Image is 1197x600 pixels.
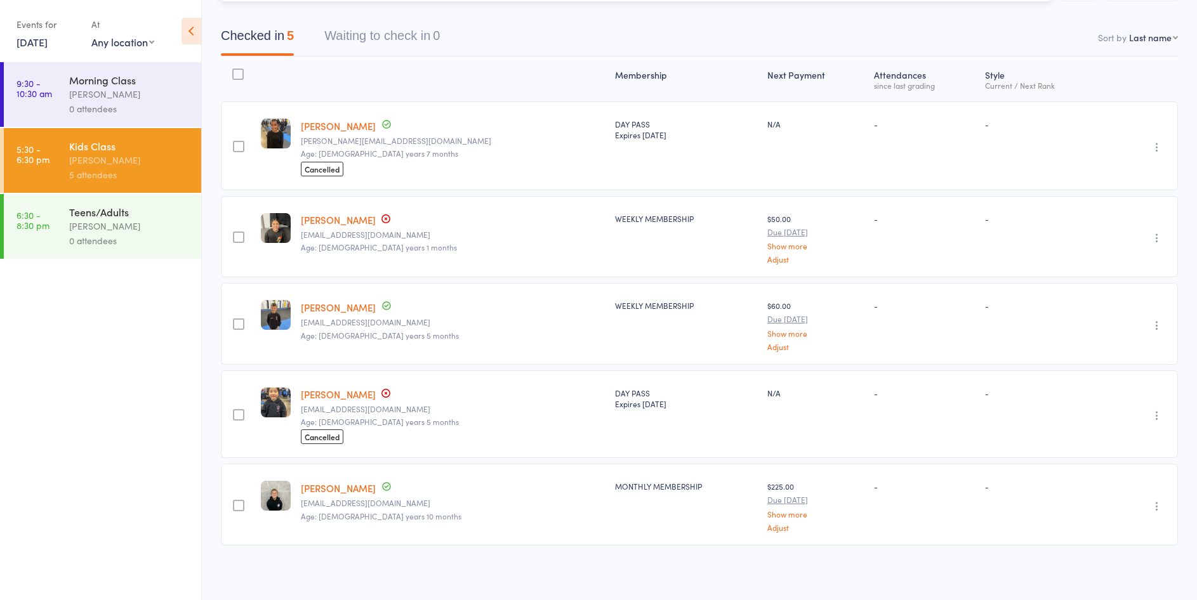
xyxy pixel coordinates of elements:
div: [PERSON_NAME] [69,153,190,167]
div: N/A [767,388,864,398]
a: Show more [767,242,864,250]
time: 9:30 - 10:30 am [17,78,52,98]
div: Current / Next Rank [985,81,1100,89]
small: Samibrahim430@gmail.com [301,499,605,507]
small: Ken0hh_@hotmail.com [301,405,605,414]
div: $50.00 [767,213,864,263]
div: 0 attendees [69,233,190,248]
div: 0 [433,29,440,42]
small: Mderke84@gmail.com [301,318,605,327]
div: [PERSON_NAME] [69,219,190,233]
a: Show more [767,329,864,337]
div: 0 attendees [69,101,190,116]
a: 5:30 -6:30 pmKids Class[PERSON_NAME]5 attendees [4,128,201,193]
div: - [985,119,1100,129]
img: image1754987735.png [261,119,291,148]
div: - [985,388,1100,398]
a: [PERSON_NAME] [301,301,376,314]
div: 5 attendees [69,167,190,182]
div: 5 [287,29,294,42]
div: DAY PASS [615,119,757,140]
div: Expires [DATE] [615,398,757,409]
small: Due [DATE] [767,315,864,323]
div: - [985,213,1100,224]
span: Cancelled [301,162,343,176]
div: Membership [610,62,762,96]
small: Due [DATE] [767,495,864,504]
a: [PERSON_NAME] [301,213,376,226]
button: Waiting to check in0 [324,22,440,56]
div: Style [980,62,1105,96]
div: WEEKLY MEMBERSHIP [615,213,757,224]
div: At [91,14,154,35]
a: 9:30 -10:30 amMorning Class[PERSON_NAME]0 attendees [4,62,201,127]
div: - [874,300,975,311]
div: since last grading [874,81,975,89]
small: Due [DATE] [767,228,864,237]
div: Teens/Adults [69,205,190,219]
div: $225.00 [767,481,864,531]
div: Any location [91,35,154,49]
div: - [874,213,975,224]
span: Age: [DEMOGRAPHIC_DATA] years 10 months [301,511,461,521]
div: Events for [17,14,79,35]
div: DAY PASS [615,388,757,409]
div: N/A [767,119,864,129]
div: Expires [DATE] [615,129,757,140]
small: rdusting.31@hotmail.com [301,230,605,239]
a: Show more [767,510,864,518]
div: [PERSON_NAME] [69,87,190,101]
a: [DATE] [17,35,48,49]
a: Adjust [767,523,864,532]
a: Adjust [767,255,864,263]
a: [PERSON_NAME] [301,119,376,133]
a: [PERSON_NAME] [301,388,376,401]
span: Age: [DEMOGRAPHIC_DATA] years 7 months [301,148,458,159]
a: Adjust [767,342,864,351]
a: 6:30 -8:30 pmTeens/Adults[PERSON_NAME]0 attendees [4,194,201,259]
img: image1756111050.png [261,388,291,417]
div: - [874,119,975,129]
span: Cancelled [301,429,343,444]
time: 6:30 - 8:30 pm [17,210,50,230]
a: [PERSON_NAME] [301,481,376,495]
div: Last name [1129,31,1172,44]
span: Age: [DEMOGRAPHIC_DATA] years 5 months [301,416,459,427]
div: MONTHLY MEMBERSHIP [615,481,757,492]
img: image1748943070.png [261,481,291,511]
div: - [874,388,975,398]
div: Morning Class [69,73,190,87]
div: $60.00 [767,300,864,350]
div: - [874,481,975,492]
div: Next Payment [762,62,869,96]
div: - [985,300,1100,311]
img: image1751531244.png [261,300,291,330]
time: 5:30 - 6:30 pm [17,144,50,164]
img: image1749631245.png [261,213,291,243]
label: Sort by [1098,31,1127,44]
small: Farzana@live.com.au [301,136,605,145]
div: Atten­dances [869,62,981,96]
div: WEEKLY MEMBERSHIP [615,300,757,311]
button: Checked in5 [221,22,294,56]
div: - [985,481,1100,492]
div: Kids Class [69,139,190,153]
span: Age: [DEMOGRAPHIC_DATA] years 1 months [301,242,457,252]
